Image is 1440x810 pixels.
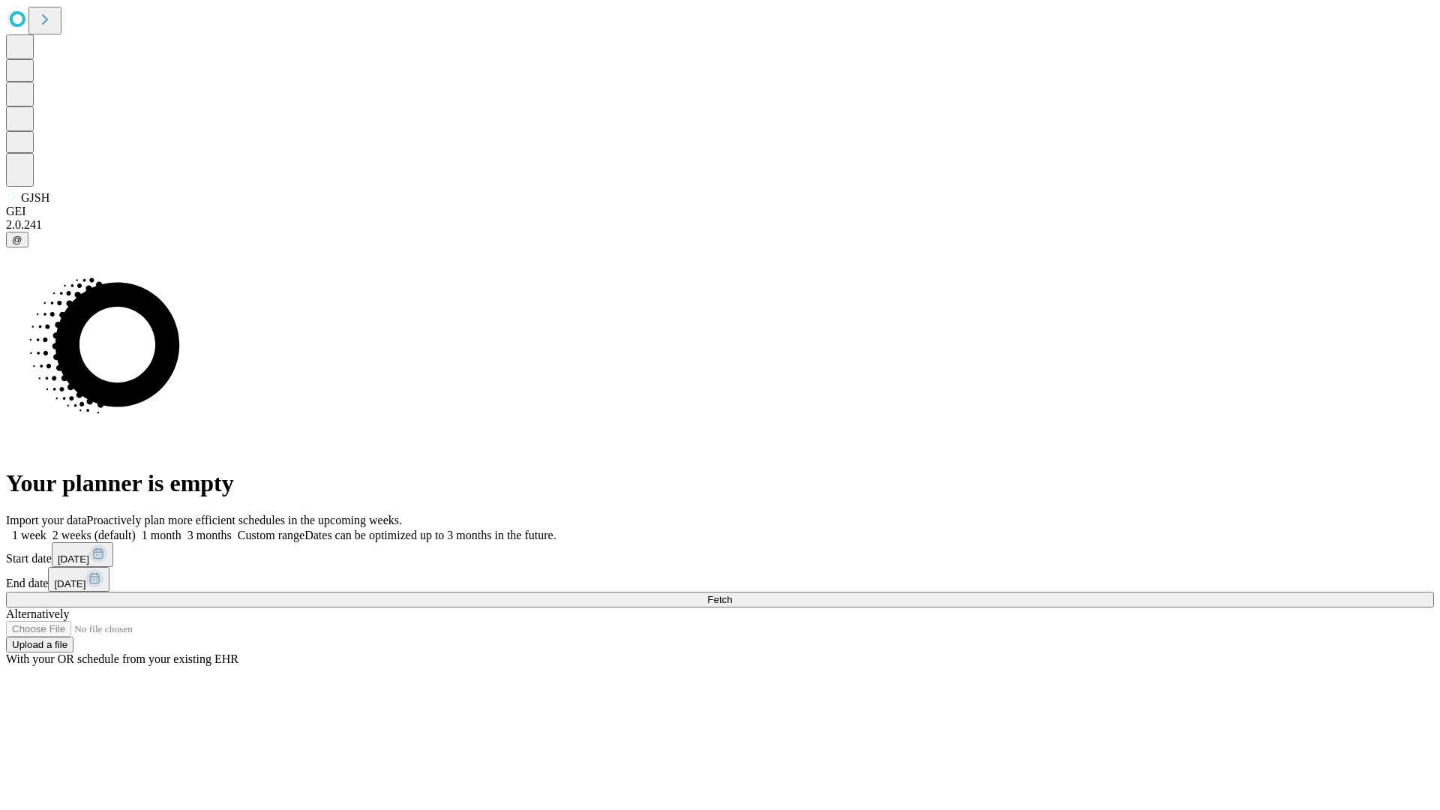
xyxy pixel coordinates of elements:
div: GEI [6,205,1434,218]
span: Dates can be optimized up to 3 months in the future. [304,529,556,541]
span: Custom range [238,529,304,541]
button: Fetch [6,592,1434,607]
span: Fetch [707,594,732,605]
span: 2 weeks (default) [52,529,136,541]
h1: Your planner is empty [6,469,1434,497]
span: [DATE] [58,553,89,565]
span: GJSH [21,191,49,204]
div: End date [6,567,1434,592]
span: 3 months [187,529,232,541]
div: Start date [6,542,1434,567]
span: Alternatively [6,607,69,620]
span: With your OR schedule from your existing EHR [6,652,238,665]
button: [DATE] [48,567,109,592]
span: [DATE] [54,578,85,589]
button: [DATE] [52,542,113,567]
button: Upload a file [6,637,73,652]
span: Import your data [6,514,87,526]
span: 1 week [12,529,46,541]
span: Proactively plan more efficient schedules in the upcoming weeks. [87,514,402,526]
div: 2.0.241 [6,218,1434,232]
span: @ [12,234,22,245]
button: @ [6,232,28,247]
span: 1 month [142,529,181,541]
